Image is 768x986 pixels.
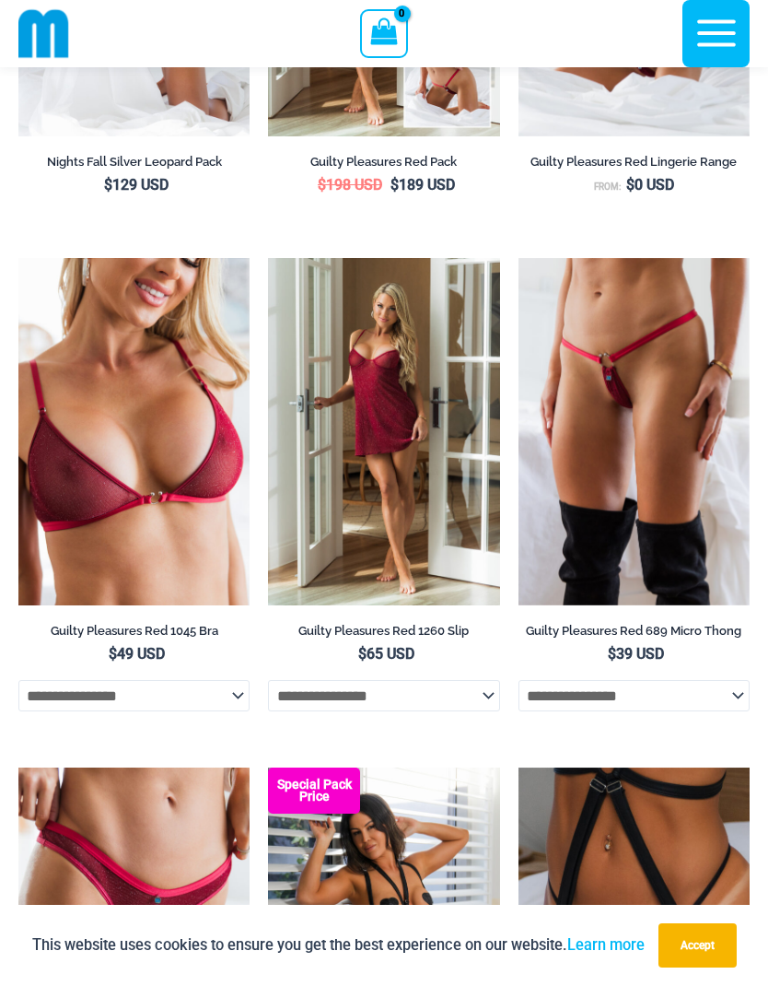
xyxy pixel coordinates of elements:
[358,645,414,663] bdi: 65 USD
[608,645,664,663] bdi: 39 USD
[567,936,645,954] a: Learn more
[268,779,360,803] b: Special Pack Price
[18,154,250,176] a: Nights Fall Silver Leopard Pack
[268,154,499,170] h2: Guilty Pleasures Red Pack
[358,645,367,663] span: $
[518,258,750,605] img: Guilty Pleasures Red 689 Micro 01
[626,176,674,194] bdi: 0 USD
[608,645,616,663] span: $
[109,645,117,663] span: $
[18,623,250,639] h2: Guilty Pleasures Red 1045 Bra
[390,176,399,194] span: $
[318,176,326,194] span: $
[518,258,750,605] a: Guilty Pleasures Red 689 Micro 01Guilty Pleasures Red 689 Micro 02Guilty Pleasures Red 689 Micro 02
[268,154,499,176] a: Guilty Pleasures Red Pack
[18,258,250,605] a: Guilty Pleasures Red 1045 Bra 01Guilty Pleasures Red 1045 Bra 02Guilty Pleasures Red 1045 Bra 02
[626,176,634,194] span: $
[268,623,499,639] h2: Guilty Pleasures Red 1260 Slip
[268,258,499,605] img: Guilty Pleasures Red 1260 Slip 01
[268,623,499,645] a: Guilty Pleasures Red 1260 Slip
[518,154,750,176] a: Guilty Pleasures Red Lingerie Range
[18,623,250,645] a: Guilty Pleasures Red 1045 Bra
[390,176,455,194] bdi: 189 USD
[268,258,499,605] a: Guilty Pleasures Red 1260 Slip 01Guilty Pleasures Red 1260 Slip 02Guilty Pleasures Red 1260 Slip 02
[318,176,382,194] bdi: 198 USD
[658,923,737,968] button: Accept
[18,258,250,605] img: Guilty Pleasures Red 1045 Bra 01
[18,154,250,170] h2: Nights Fall Silver Leopard Pack
[109,645,165,663] bdi: 49 USD
[518,154,750,170] h2: Guilty Pleasures Red Lingerie Range
[18,8,69,59] img: cropped mm emblem
[518,623,750,645] a: Guilty Pleasures Red 689 Micro Thong
[360,9,407,57] a: View Shopping Cart, empty
[104,176,169,194] bdi: 129 USD
[32,933,645,957] p: This website uses cookies to ensure you get the best experience on our website.
[104,176,112,194] span: $
[594,182,622,192] span: From:
[518,623,750,639] h2: Guilty Pleasures Red 689 Micro Thong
